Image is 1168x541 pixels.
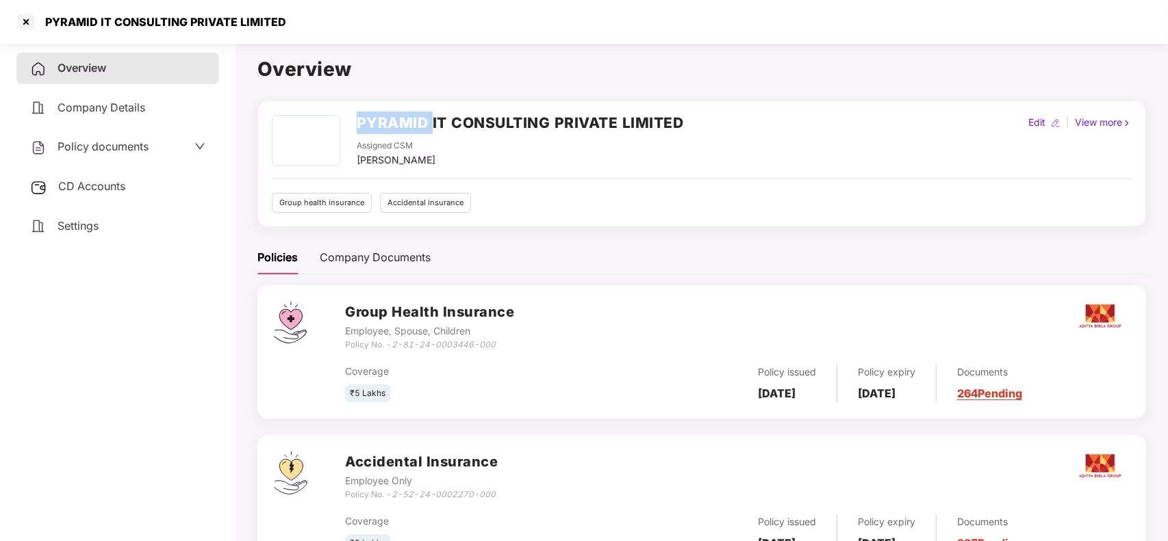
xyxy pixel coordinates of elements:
div: Coverage [345,514,607,529]
div: Policy issued [758,365,816,380]
i: 2-52-24-0002270-000 [392,489,496,499]
div: Policy No. - [345,339,514,352]
span: Policy documents [58,140,149,153]
img: svg+xml;base64,PHN2ZyB4bWxucz0iaHR0cDovL3d3dy53My5vcmcvMjAwMC9zdmciIHdpZHRoPSIyNCIgaGVpZ2h0PSIyNC... [30,218,47,235]
h2: PYRAMID IT CONSULTING PRIVATE LIMITED [357,111,684,134]
div: Employee Only [345,473,498,488]
img: editIcon [1051,118,1061,128]
div: Policy No. - [345,488,498,501]
span: Overview [58,61,106,75]
img: rightIcon [1122,118,1132,128]
h3: Accidental Insurance [345,451,498,473]
img: svg+xml;base64,PHN2ZyB4bWxucz0iaHR0cDovL3d3dy53My5vcmcvMjAwMC9zdmciIHdpZHRoPSI0OS4zMjEiIGhlaWdodD... [274,451,307,494]
div: PYRAMID IT CONSULTING PRIVATE LIMITED [37,15,286,29]
div: Policy issued [758,514,816,529]
i: 2-81-24-0003446-000 [392,339,496,349]
img: svg+xml;base64,PHN2ZyB4bWxucz0iaHR0cDovL3d3dy53My5vcmcvMjAwMC9zdmciIHdpZHRoPSIyNCIgaGVpZ2h0PSIyNC... [30,140,47,156]
div: Employee, Spouse, Children [345,324,514,339]
b: [DATE] [858,386,896,400]
div: Group health insurance [272,193,372,213]
div: ₹5 Lakhs [345,384,390,403]
img: svg+xml;base64,PHN2ZyB4bWxucz0iaHR0cDovL3d3dy53My5vcmcvMjAwMC9zdmciIHdpZHRoPSIyNCIgaGVpZ2h0PSIyNC... [30,100,47,116]
span: CD Accounts [58,179,125,193]
div: Company Documents [320,249,431,266]
img: svg+xml;base64,PHN2ZyB4bWxucz0iaHR0cDovL3d3dy53My5vcmcvMjAwMC9zdmciIHdpZHRoPSI0Ny43MTQiIGhlaWdodD... [274,302,307,343]
div: Documents [957,365,1022,380]
a: 264 Pending [957,386,1022,400]
div: Policies [257,249,298,266]
img: aditya.png [1076,442,1124,490]
div: | [1063,115,1072,130]
h1: Overview [257,54,1146,84]
div: [PERSON_NAME] [357,153,435,168]
div: Assigned CSM [357,140,435,153]
b: [DATE] [758,386,796,400]
img: svg+xml;base64,PHN2ZyB3aWR0aD0iMjUiIGhlaWdodD0iMjQiIHZpZXdCb3g9IjAgMCAyNSAyNCIgZmlsbD0ibm9uZSIgeG... [30,179,47,196]
span: down [194,141,205,152]
h3: Group Health Insurance [345,302,514,323]
img: aditya.png [1076,292,1124,340]
div: Edit [1026,115,1048,130]
div: Documents [957,514,1022,529]
div: Coverage [345,364,607,379]
div: Policy expiry [858,514,915,529]
div: View more [1072,115,1134,130]
span: Company Details [58,101,145,114]
img: svg+xml;base64,PHN2ZyB4bWxucz0iaHR0cDovL3d3dy53My5vcmcvMjAwMC9zdmciIHdpZHRoPSIyNCIgaGVpZ2h0PSIyNC... [30,61,47,77]
div: Accidental insurance [380,193,471,213]
div: Policy expiry [858,365,915,380]
span: Settings [58,219,99,233]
